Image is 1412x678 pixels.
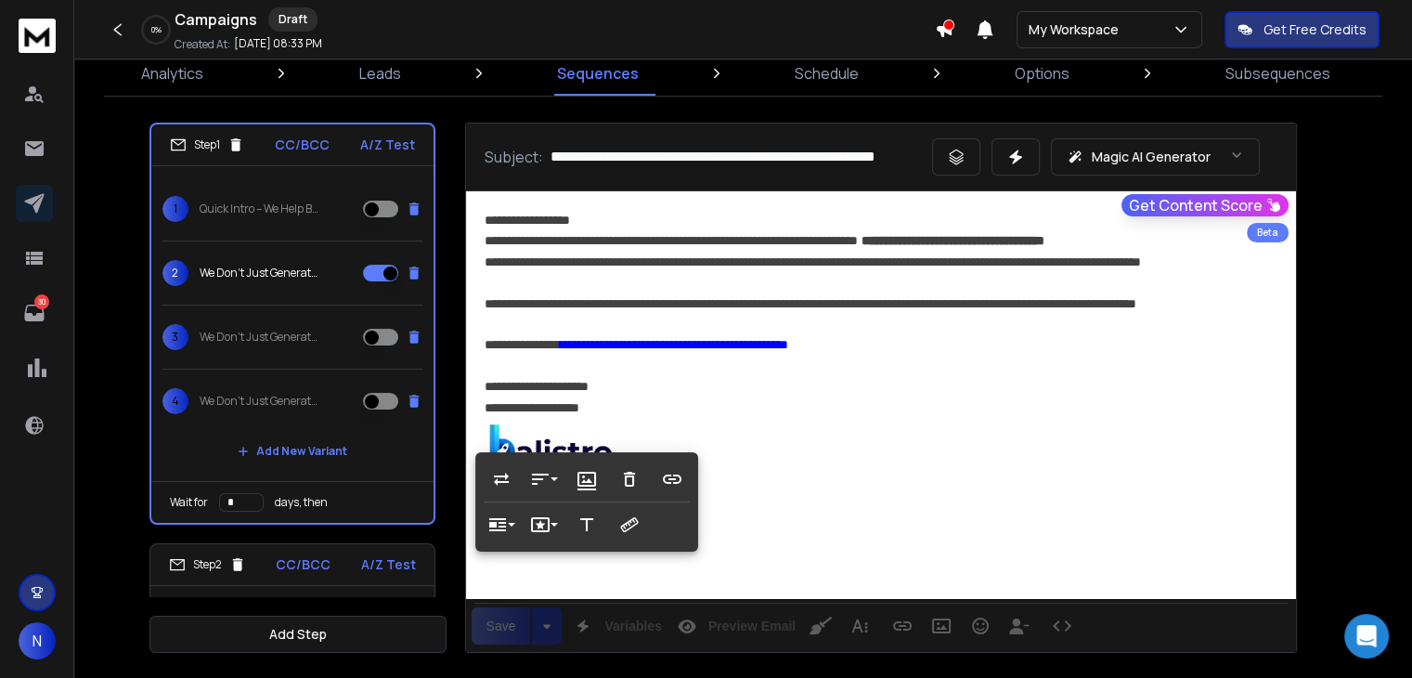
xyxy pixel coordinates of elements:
[557,62,639,85] p: Sequences
[162,196,188,222] span: 1
[1214,51,1341,96] a: Subsequences
[162,324,188,350] span: 3
[359,62,401,85] p: Leads
[784,51,870,96] a: Schedule
[1247,223,1289,242] div: Beta
[234,36,322,51] p: [DATE] 08:33 PM
[485,146,543,168] p: Subject:
[526,506,562,543] button: Style
[200,266,318,280] p: We Don’t Just Generate Leads — We Build & Scale Your Brand
[484,461,519,498] button: Replace
[223,433,362,470] button: Add New Variant
[151,24,162,35] p: 0 %
[19,622,56,659] button: N
[162,260,188,286] span: 2
[472,607,531,645] div: Save
[601,619,666,634] span: Variables
[276,555,330,574] p: CC/BCC
[1224,11,1380,48] button: Get Free Credits
[16,294,53,332] a: 30
[1344,614,1389,658] div: Open Intercom Messenger
[1121,194,1289,216] button: Get Content Score
[170,495,208,510] p: Wait for
[1091,148,1210,166] p: Magic AI Generator
[795,62,859,85] p: Schedule
[885,607,920,645] button: Insert Link (Ctrl+K)
[803,607,838,645] button: Clean HTML
[175,8,257,31] h1: Campaigns
[1263,20,1367,39] p: Get Free Credits
[149,616,447,653] button: Add Step
[19,19,56,53] img: logo
[162,388,188,414] span: 4
[200,330,318,345] p: We Don’t Just Generate Leads — We Build & Scale Your Brand
[1044,607,1080,645] button: Code View
[669,607,799,645] button: Preview Email
[565,607,666,645] button: Variables
[1015,62,1069,85] p: Options
[169,556,246,573] div: Step 2
[348,51,412,96] a: Leads
[1051,138,1260,176] button: Magic AI Generator
[130,51,214,96] a: Analytics
[200,394,318,409] p: We Don’t Just Generate Leads — We Build & Scale Your Brand
[1225,62,1330,85] p: Subsequences
[141,62,203,85] p: Analytics
[275,136,330,154] p: CC/BCC
[361,555,416,574] p: A/Z Test
[1004,51,1081,96] a: Options
[705,619,799,634] span: Preview Email
[200,202,318,216] p: Quick Intro – We Help Brands Grow through Ads
[170,137,244,153] div: Step 1
[963,607,998,645] button: Emoticons
[275,495,328,510] p: days, then
[360,136,415,154] p: A/Z Test
[546,51,650,96] a: Sequences
[842,607,877,645] button: More Text
[175,37,230,52] p: Created At:
[1002,607,1037,645] button: Insert Unsubscribe Link
[268,7,317,32] div: Draft
[34,294,49,309] p: 30
[1029,20,1126,39] p: My Workspace
[149,123,435,525] li: Step1CC/BCCA/Z Test1Quick Intro – We Help Brands Grow through Ads2We Don’t Just Generate Leads — ...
